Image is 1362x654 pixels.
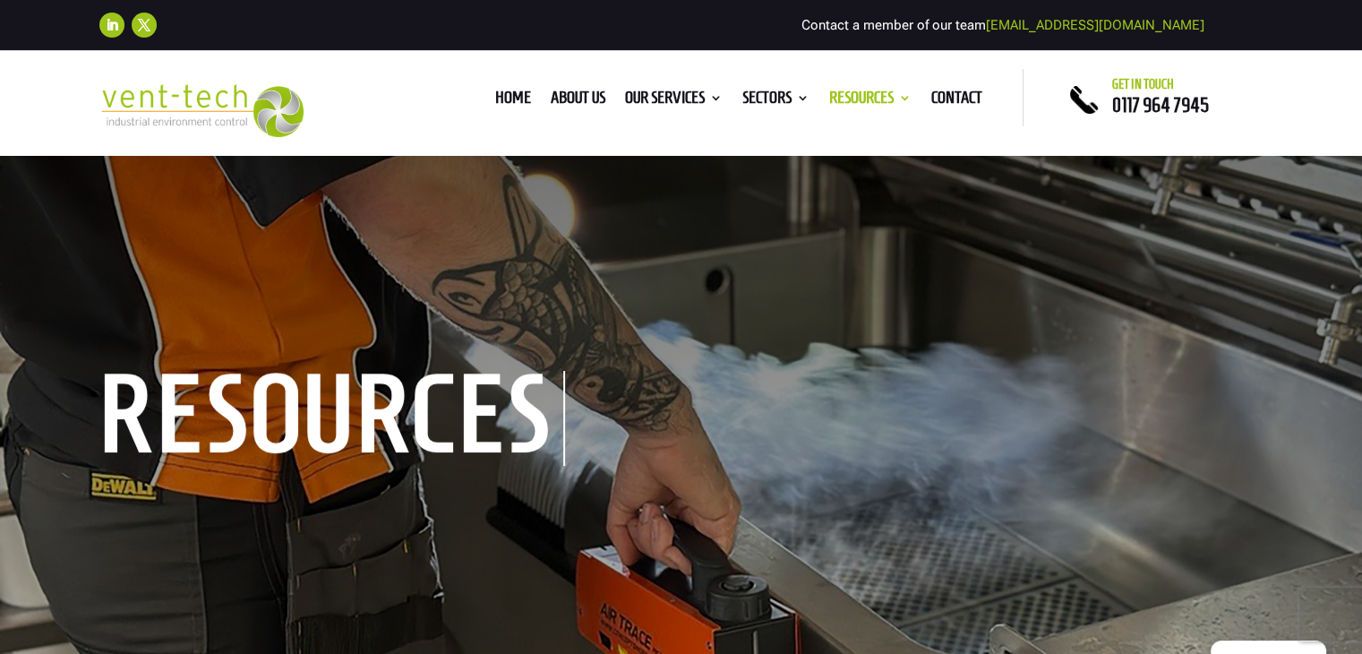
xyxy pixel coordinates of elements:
span: Get in touch [1112,77,1174,91]
a: [EMAIL_ADDRESS][DOMAIN_NAME] [986,17,1204,33]
a: About us [551,91,605,111]
a: Resources [829,91,912,111]
a: Home [495,91,531,111]
a: Follow on LinkedIn [99,13,124,38]
h1: Resources [99,371,565,466]
span: Contact a member of our team [801,17,1204,33]
img: 2023-09-27T08_35_16.549ZVENT-TECH---Clear-background [99,84,304,137]
a: Follow on X [132,13,157,38]
a: Sectors [742,91,809,111]
a: 0117 964 7945 [1112,94,1209,116]
a: Our Services [625,91,723,111]
a: Contact [931,91,982,111]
